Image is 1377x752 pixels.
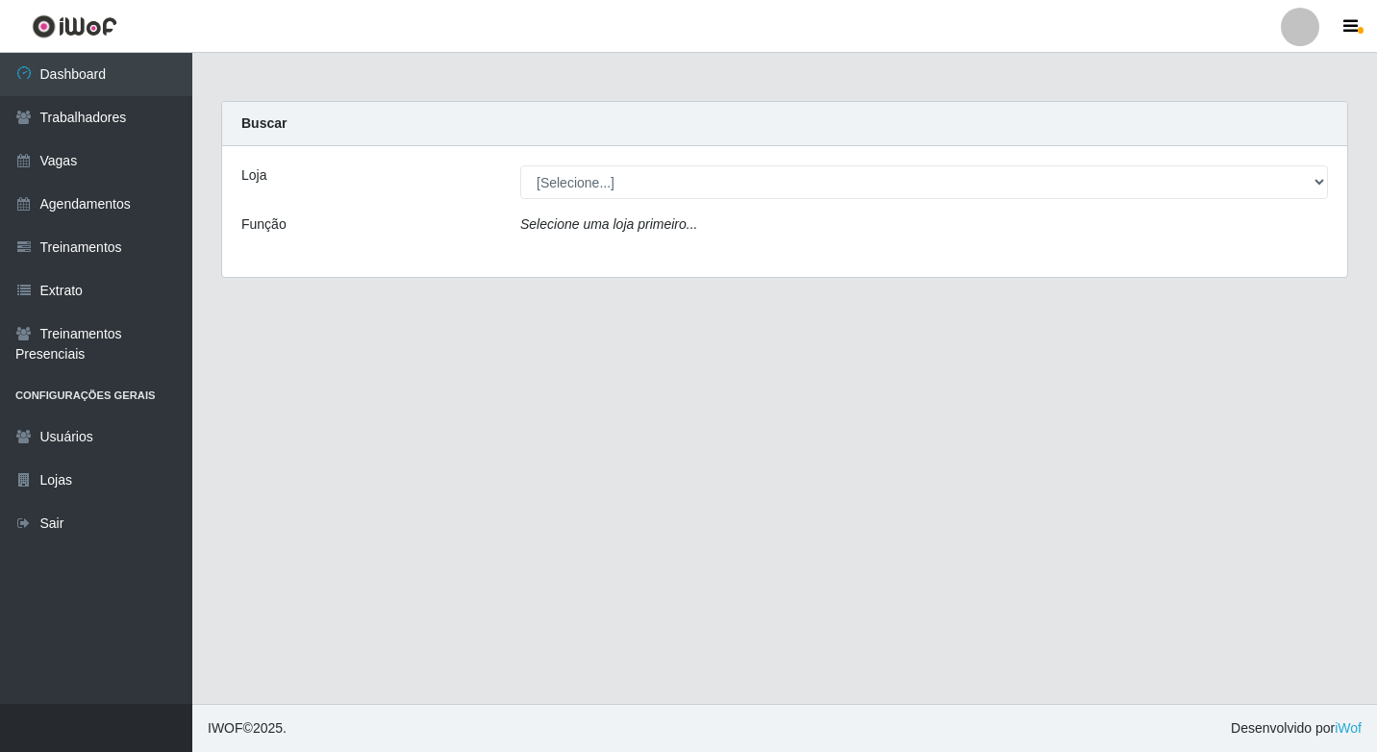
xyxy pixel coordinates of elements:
label: Função [241,214,287,235]
span: Desenvolvido por [1231,718,1362,739]
strong: Buscar [241,115,287,131]
i: Selecione uma loja primeiro... [520,216,697,232]
label: Loja [241,165,266,186]
span: © 2025 . [208,718,287,739]
a: iWof [1335,720,1362,736]
span: IWOF [208,720,243,736]
img: CoreUI Logo [32,14,117,38]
